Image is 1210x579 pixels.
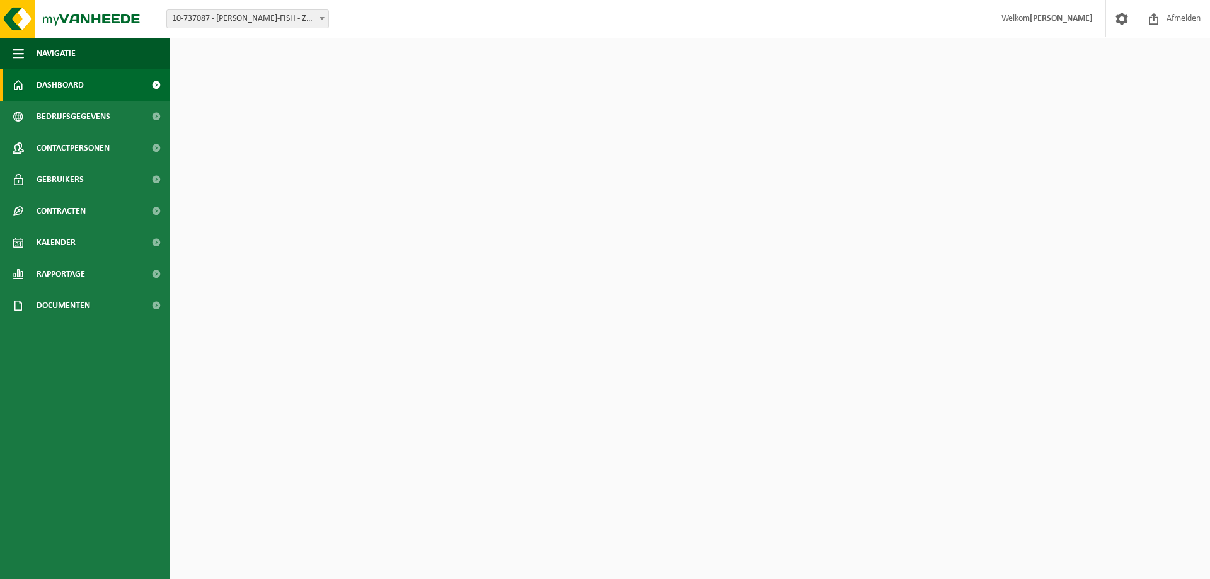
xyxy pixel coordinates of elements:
span: Bedrijfsgegevens [37,101,110,132]
span: 10-737087 - PETER-FISH - ZEEBRUGGE [167,10,328,28]
span: Kalender [37,227,76,258]
strong: [PERSON_NAME] [1030,14,1093,23]
span: Gebruikers [37,164,84,195]
span: Dashboard [37,69,84,101]
span: Navigatie [37,38,76,69]
span: 10-737087 - PETER-FISH - ZEEBRUGGE [166,9,329,28]
span: Contactpersonen [37,132,110,164]
span: Contracten [37,195,86,227]
span: Rapportage [37,258,85,290]
span: Documenten [37,290,90,321]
